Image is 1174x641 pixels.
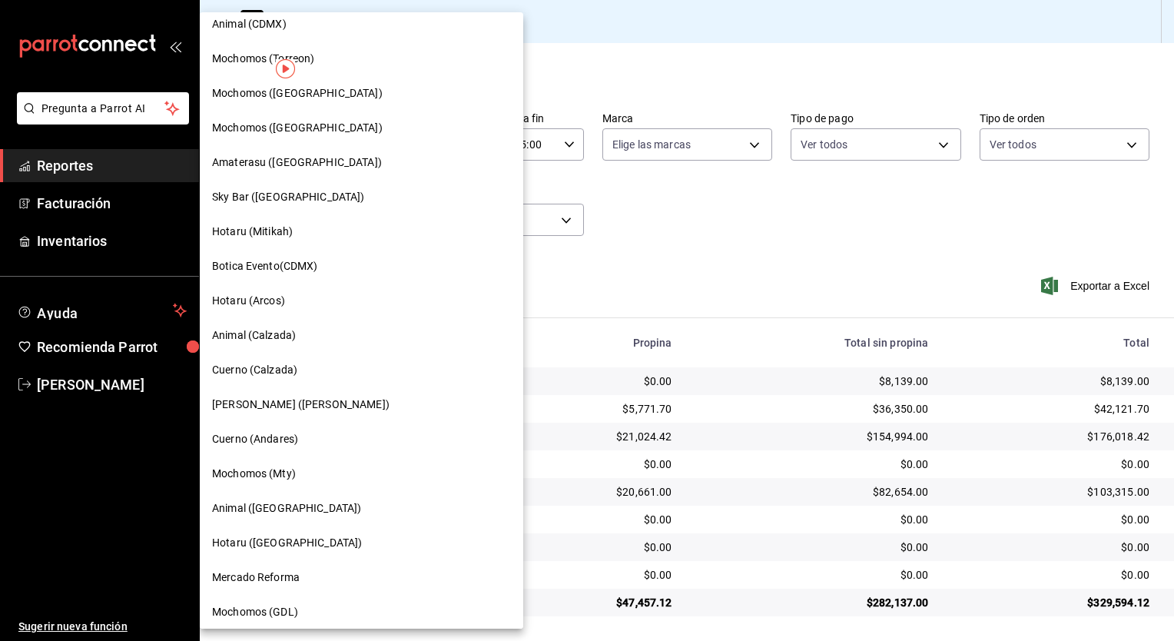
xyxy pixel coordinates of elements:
img: Tooltip marker [276,59,295,78]
span: Animal ([GEOGRAPHIC_DATA]) [212,500,361,516]
span: Mochomos ([GEOGRAPHIC_DATA]) [212,85,383,101]
span: Cuerno (Calzada) [212,362,297,378]
div: Animal ([GEOGRAPHIC_DATA]) [200,491,523,526]
span: Amaterasu ([GEOGRAPHIC_DATA]) [212,154,382,171]
span: Sky Bar ([GEOGRAPHIC_DATA]) [212,189,365,205]
div: Hotaru (Arcos) [200,284,523,318]
div: [PERSON_NAME] ([PERSON_NAME]) [200,387,523,422]
div: Cuerno (Andares) [200,422,523,457]
div: Mochomos (Mty) [200,457,523,491]
span: Botica Evento(CDMX) [212,258,318,274]
div: Mercado Reforma [200,560,523,595]
span: Hotaru (Mitikah) [212,224,293,240]
span: Hotaru (Arcos) [212,293,285,309]
span: Mochomos (Mty) [212,466,296,482]
span: Animal (Calzada) [212,327,296,344]
div: Mochomos ([GEOGRAPHIC_DATA]) [200,76,523,111]
div: Mochomos (Torreon) [200,42,523,76]
span: Animal (CDMX) [212,16,287,32]
div: Hotaru ([GEOGRAPHIC_DATA]) [200,526,523,560]
span: Mochomos (GDL) [212,604,298,620]
div: Mochomos (GDL) [200,595,523,629]
span: Mercado Reforma [212,570,300,586]
div: Amaterasu ([GEOGRAPHIC_DATA]) [200,145,523,180]
span: Cuerno (Andares) [212,431,298,447]
div: Sky Bar ([GEOGRAPHIC_DATA]) [200,180,523,214]
span: Mochomos (Torreon) [212,51,314,67]
div: Mochomos ([GEOGRAPHIC_DATA]) [200,111,523,145]
span: [PERSON_NAME] ([PERSON_NAME]) [212,397,390,413]
div: Animal (CDMX) [200,7,523,42]
span: Mochomos ([GEOGRAPHIC_DATA]) [212,120,383,136]
div: Animal (Calzada) [200,318,523,353]
div: Cuerno (Calzada) [200,353,523,387]
div: Hotaru (Mitikah) [200,214,523,249]
div: Botica Evento(CDMX) [200,249,523,284]
span: Hotaru ([GEOGRAPHIC_DATA]) [212,535,362,551]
